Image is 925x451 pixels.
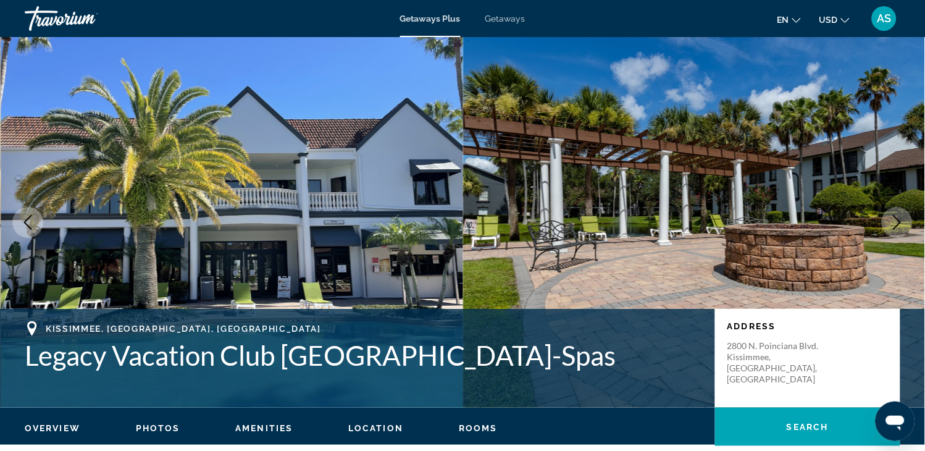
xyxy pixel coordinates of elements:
[400,14,461,23] a: Getaways Plus
[777,15,789,25] span: en
[727,321,888,331] p: Address
[25,423,80,433] span: Overview
[136,423,180,433] span: Photos
[868,6,900,32] button: User Menu
[876,402,915,441] iframe: Button to launch messaging window
[25,339,703,371] h1: Legacy Vacation Club [GEOGRAPHIC_DATA]-Spas
[12,207,43,238] button: Previous image
[819,11,850,28] button: Change currency
[819,15,838,25] span: USD
[348,423,403,434] button: Location
[136,423,180,434] button: Photos
[459,423,498,434] button: Rooms
[777,11,801,28] button: Change language
[235,423,293,434] button: Amenities
[25,423,80,434] button: Overview
[459,423,498,433] span: Rooms
[787,422,829,432] span: Search
[877,12,892,25] span: AS
[715,408,900,446] button: Search
[485,14,525,23] a: Getaways
[46,324,321,334] span: Kissimmee, [GEOGRAPHIC_DATA], [GEOGRAPHIC_DATA]
[235,423,293,433] span: Amenities
[25,2,148,35] a: Travorium
[727,340,826,385] p: 2800 N. Poinciana Blvd. Kissimmee, [GEOGRAPHIC_DATA], [GEOGRAPHIC_DATA]
[348,423,403,433] span: Location
[882,207,913,238] button: Next image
